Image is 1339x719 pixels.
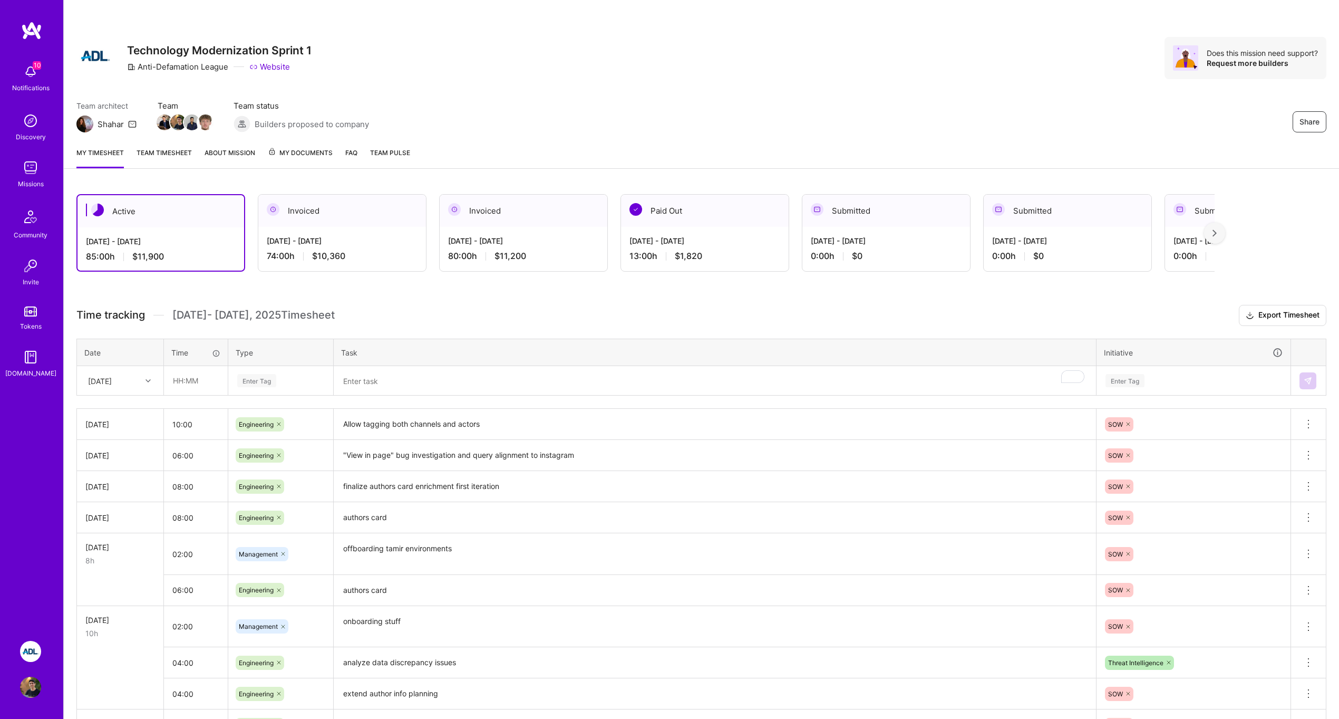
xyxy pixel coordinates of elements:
[198,114,214,130] img: Team Member Avatar
[164,504,228,532] input: HH:MM
[335,607,1095,647] textarea: onboarding stuff
[1108,420,1123,428] span: SOW
[448,235,599,246] div: [DATE] - [DATE]
[158,113,171,131] a: Team Member Avatar
[234,116,250,132] img: Builders proposed to company
[239,622,278,630] span: Management
[1173,235,1324,246] div: [DATE] - [DATE]
[17,677,44,698] a: User Avatar
[1108,550,1123,558] span: SOW
[335,576,1095,605] textarea: authors card
[267,203,279,216] img: Invoiced
[239,690,274,698] span: Engineering
[335,679,1095,708] textarea: extend author info planning
[91,204,104,216] img: Active
[249,61,290,72] a: Website
[228,339,334,366] th: Type
[164,680,228,708] input: HH:MM
[185,113,199,131] a: Team Member Avatar
[335,410,1095,439] textarea: Allow tagging both channels and actors
[85,512,155,523] div: [DATE]
[76,37,114,75] img: Company Logo
[14,229,47,241] div: Community
[335,441,1095,470] textarea: "View in page" bug investigation and query alignment to instagram
[137,147,192,168] a: Team timesheet
[20,255,41,276] img: Invite
[145,378,151,384] i: icon Chevron
[852,251,862,262] span: $0
[1293,111,1326,132] button: Share
[255,119,369,130] span: Builders proposed to company
[85,542,155,553] div: [DATE]
[268,147,333,168] a: My Documents
[440,195,607,227] div: Invoiced
[1105,372,1144,389] div: Enter Tag
[199,113,212,131] a: Team Member Avatar
[335,648,1095,677] textarea: analyze data discrepancy issues
[164,649,228,677] input: HH:MM
[1108,586,1123,594] span: SOW
[239,420,274,428] span: Engineering
[132,251,164,262] span: $11,900
[1165,195,1333,227] div: Submitted
[127,44,312,57] h3: Technology Modernization Sprint 1
[184,114,200,130] img: Team Member Avatar
[239,659,274,667] span: Engineering
[268,147,333,159] span: My Documents
[234,100,369,111] span: Team status
[1104,347,1283,359] div: Initiative
[811,251,962,262] div: 0:00 h
[85,450,155,461] div: [DATE]
[21,21,42,40] img: logo
[77,339,164,366] th: Date
[164,410,228,438] input: HH:MM
[239,483,274,491] span: Engineering
[312,251,345,262] span: $10,360
[164,442,228,469] input: HH:MM
[20,641,41,662] img: ADL: Technology Modernization Sprint 1
[370,147,410,168] a: Team Pulse
[239,452,274,459] span: Engineering
[629,203,642,216] img: Paid Out
[334,339,1097,366] th: Task
[1173,203,1186,216] img: Submitted
[164,367,227,395] input: HH:MM
[5,368,56,379] div: [DOMAIN_NAME]
[20,677,41,698] img: User Avatar
[239,586,274,594] span: Engineering
[128,120,137,128] i: icon Mail
[127,61,228,72] div: Anti-Defamation League
[172,309,335,322] span: [DATE] - [DATE] , 2025 Timesheet
[984,195,1151,227] div: Submitted
[157,114,172,130] img: Team Member Avatar
[1108,483,1123,491] span: SOW
[76,116,93,132] img: Team Architect
[20,321,42,332] div: Tokens
[621,195,789,227] div: Paid Out
[992,235,1143,246] div: [DATE] - [DATE]
[86,236,236,247] div: [DATE] - [DATE]
[20,110,41,131] img: discovery
[1033,251,1044,262] span: $0
[164,540,228,568] input: HH:MM
[494,251,526,262] span: $11,200
[811,203,823,216] img: Submitted
[76,309,145,322] span: Time tracking
[85,615,155,626] div: [DATE]
[164,473,228,501] input: HH:MM
[76,100,137,111] span: Team architect
[335,472,1095,501] textarea: finalize authors card enrichment first iteration
[85,555,155,566] div: 8h
[77,195,244,227] div: Active
[1173,251,1324,262] div: 0:00 h
[86,251,236,262] div: 85:00 h
[1299,117,1319,127] span: Share
[992,203,1005,216] img: Submitted
[170,114,186,130] img: Team Member Avatar
[811,235,962,246] div: [DATE] - [DATE]
[345,147,357,168] a: FAQ
[1246,310,1254,321] i: icon Download
[24,306,37,317] img: tokens
[171,347,220,358] div: Time
[20,157,41,178] img: teamwork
